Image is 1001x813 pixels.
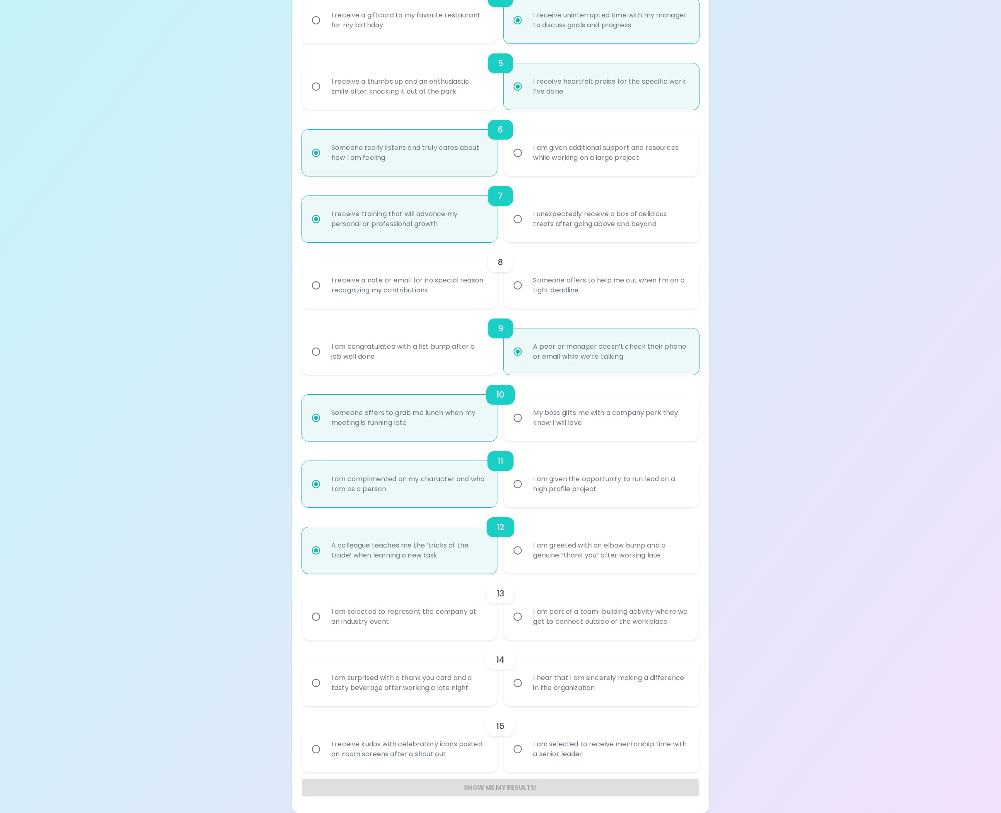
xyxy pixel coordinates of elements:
h6: 6 [498,123,503,136]
div: I receive heartfelt praise for the specific work I’ve done [526,67,695,106]
div: Someone really listens and truly cares about how I am feeling [325,133,493,173]
div: I receive kudos with celebratory icons posted on Zoom screens after a shout out [325,729,493,769]
div: I am complimented on my character and who I am as a person [325,464,493,504]
div: choice-group-check [302,574,699,640]
div: I receive a note or email for no special reason recognizing my contributions [325,265,493,305]
div: I receive training that will advance my personal or professional growth [325,199,493,239]
div: I am selected to represent the company at an industry event [325,597,493,637]
div: choice-group-check [302,309,699,375]
div: choice-group-check [302,242,699,309]
div: I am given the opportunity to run lead on a high profile project [526,464,695,504]
div: choice-group-check [302,507,699,574]
h6: 12 [497,521,504,534]
div: A colleague teaches me the ‘tricks of the trade’ when learning a new task [325,531,493,570]
div: choice-group-check [302,706,699,772]
div: choice-group-check [302,640,699,706]
div: I unexpectedly receive a box of delicious treats after going above and beyond [526,199,695,239]
div: My boss gifts me with a company perk they know I will love [526,398,695,438]
h6: 14 [496,653,504,666]
h6: 7 [498,189,503,203]
div: I am greeted with an elbow bump and a genuine “thank you” after working late [526,531,695,570]
div: I receive uninterrupted time with my manager to discuss goals and progress [526,0,695,40]
div: I am surprised with a thank you card and a tasty beverage after working a late night [325,663,493,703]
div: choice-group-check [302,110,699,176]
div: choice-group-check [302,441,699,507]
div: choice-group-check [302,375,699,441]
div: I hear that I am sincerely making a difference in the organization [526,663,695,703]
h6: 5 [498,57,503,70]
h6: 13 [497,587,504,600]
div: Someone offers to grab me lunch when my meeting is running late [325,398,493,438]
div: I am part of a team-building activity where we get to connect outside of the workplace [526,597,695,637]
div: I am given additional support and resources while working on a large project [526,133,695,173]
div: choice-group-check [302,43,699,110]
h6: 9 [498,322,503,335]
div: I am congratulated with a fist bump after a job well done [325,332,493,372]
div: choice-group-check [302,176,699,242]
h6: 11 [497,454,503,468]
div: I receive a giftcard to my favorite restaurant for my birthday [325,0,493,40]
div: A peer or manager doesn’t check their phone or email while we’re talking [526,332,695,372]
h6: 10 [496,388,504,401]
div: I am selected to receive mentorship time with a senior leader [526,729,695,769]
h6: 8 [498,256,503,269]
h6: 15 [496,719,504,733]
div: I receive a thumbs up and an enthusiastic smile after knocking it out of the park [325,67,493,106]
div: Someone offers to help me out when I’m on a tight deadline [526,265,695,305]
